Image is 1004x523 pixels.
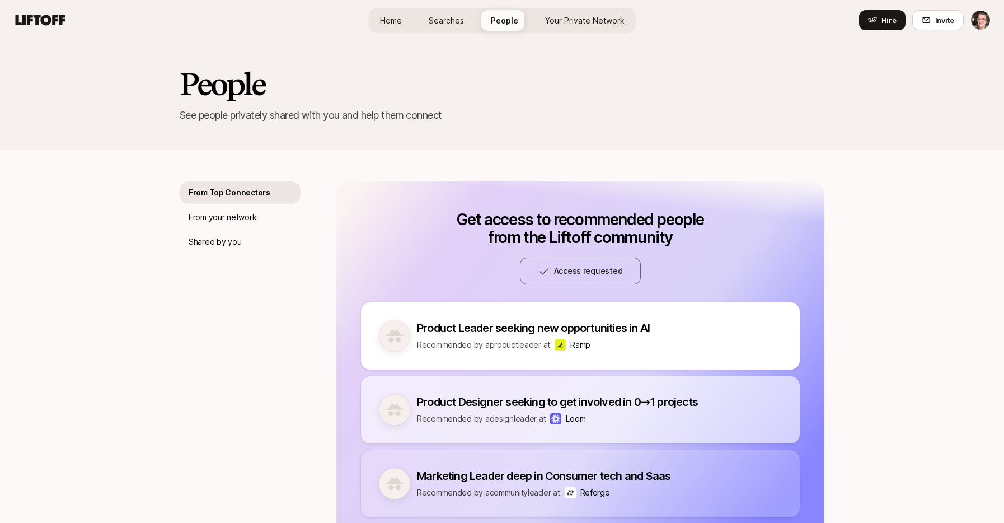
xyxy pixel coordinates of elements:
button: Invite [912,10,964,30]
p: Recommended by a design leader at [417,412,546,426]
a: Searches [420,10,473,31]
img: Ramp [555,339,566,351]
span: People [491,15,518,26]
a: People [482,10,527,31]
p: Recommended by a community leader at [417,486,560,499]
a: Your Private Network [536,10,634,31]
span: Hire [881,15,897,26]
img: Reforge [565,487,576,498]
p: Product Leader seeking new opportunities in AI [417,320,650,336]
button: Eric Smith [970,10,991,30]
h2: People [180,67,824,101]
p: Shared by you [189,235,241,249]
button: Access requested [520,258,641,284]
p: Get access to recommended people from the Liftoff community [443,211,717,246]
p: Recommended by a product leader at [417,338,550,352]
img: Eric Smith [971,11,990,30]
button: Hire [859,10,906,30]
p: Product Designer seeking to get involved in 0→1 projects [417,394,698,410]
span: Invite [935,15,954,26]
p: Marketing Leader deep in Consumer tech and Saas [417,468,670,484]
a: Home [371,10,411,31]
p: See people privately shared with you and help them connect [180,108,824,123]
span: Home [380,15,402,26]
span: Your Private Network [545,15,625,26]
img: Loom [550,413,561,424]
p: Loom [566,412,585,426]
p: Ramp [570,338,590,352]
span: Searches [429,15,464,26]
p: From Top Connectors [189,186,270,199]
p: From your network [189,211,256,224]
p: Reforge [580,486,610,499]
